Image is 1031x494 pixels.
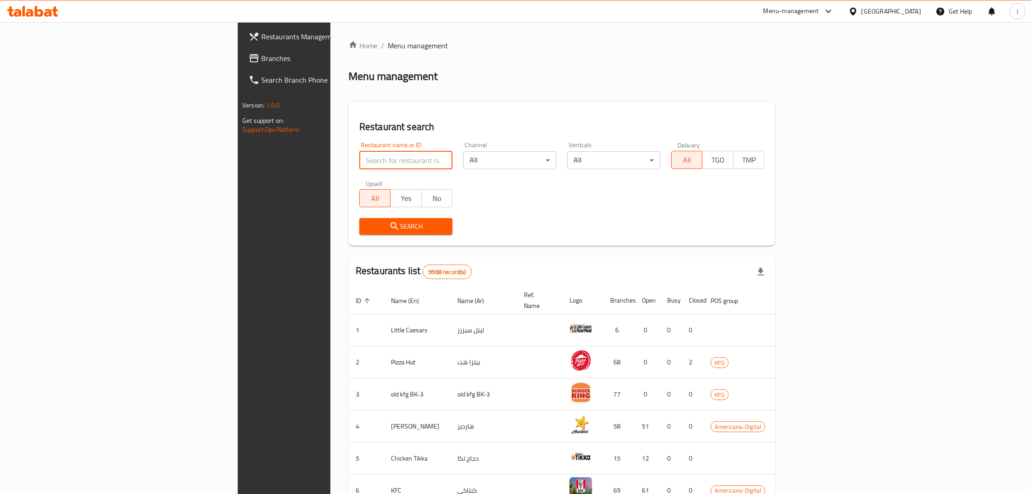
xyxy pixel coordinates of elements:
span: Version: [242,99,264,111]
td: 0 [660,346,682,378]
td: 0 [660,410,682,443]
td: 15 [603,443,635,475]
td: Little Caesars [384,314,450,346]
td: 0 [635,378,660,410]
img: old kfg BK-3 [570,381,592,404]
td: 0 [660,443,682,475]
td: 0 [660,314,682,346]
td: 58 [603,410,635,443]
h2: Menu management [348,69,438,84]
td: Chicken Tikka [384,443,450,475]
div: [GEOGRAPHIC_DATA] [862,6,921,16]
span: ID [356,295,373,306]
td: 0 [682,410,703,443]
a: Restaurants Management [241,26,410,47]
td: 0 [682,314,703,346]
button: All [359,189,391,207]
div: Menu-management [763,6,819,17]
th: Closed [682,287,703,314]
a: Search Branch Phone [241,69,410,91]
span: TGO [706,154,730,167]
td: old kfg BK-3 [450,378,517,410]
button: TGO [702,151,733,169]
td: 51 [635,410,660,443]
td: Pizza Hut [384,346,450,378]
span: Americana-Digital [711,422,765,432]
img: Pizza Hut [570,349,592,372]
td: old kfg BK-3 [384,378,450,410]
span: Name (Ar) [457,295,496,306]
button: Search [359,218,452,235]
span: Branches [261,53,403,64]
span: TMP [737,154,761,167]
div: Export file [750,261,772,283]
h2: Restaurants list [356,264,472,279]
nav: breadcrumb [348,40,775,51]
h2: Restaurant search [359,120,764,134]
span: KFG [711,358,728,368]
th: Busy [660,287,682,314]
span: Search Branch Phone [261,75,403,85]
span: Get support on: [242,115,284,126]
td: 0 [682,443,703,475]
td: بيتزا هت [450,346,517,378]
a: Branches [241,47,410,69]
img: Chicken Tikka [570,445,592,468]
td: 2 [682,346,703,378]
button: All [671,151,702,169]
td: [PERSON_NAME] [384,410,450,443]
span: Search [367,221,445,232]
span: KFG [711,390,728,400]
img: Little Caesars [570,317,592,340]
td: ليتل سيزرز [450,314,517,346]
label: Upsell [366,180,382,186]
span: Yes [394,192,418,205]
span: Menu management [388,40,448,51]
td: 6 [603,314,635,346]
span: No [425,192,449,205]
td: 0 [682,378,703,410]
span: 1.0.0 [266,99,280,111]
th: Open [635,287,660,314]
span: Restaurants Management [261,31,403,42]
td: 0 [660,378,682,410]
td: هارديز [450,410,517,443]
th: Branches [603,287,635,314]
span: J [1017,6,1018,16]
input: Search for restaurant name or ID.. [359,151,452,169]
div: All [463,151,556,169]
a: Support.OpsPlatform [242,124,300,135]
td: دجاج تكا [450,443,517,475]
label: Delivery [678,142,700,148]
span: All [363,192,387,205]
button: Yes [390,189,421,207]
button: No [421,189,452,207]
td: 68 [603,346,635,378]
td: 0 [635,314,660,346]
span: 9968 record(s) [423,268,471,276]
th: Logo [562,287,603,314]
span: Name (En) [391,295,431,306]
img: Hardee's [570,413,592,436]
span: POS group [711,295,750,306]
td: 0 [635,346,660,378]
div: All [567,151,660,169]
button: TMP [733,151,764,169]
div: Total records count [423,265,471,279]
span: All [675,154,699,167]
span: Ref. Name [524,289,551,311]
td: 12 [635,443,660,475]
td: 77 [603,378,635,410]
